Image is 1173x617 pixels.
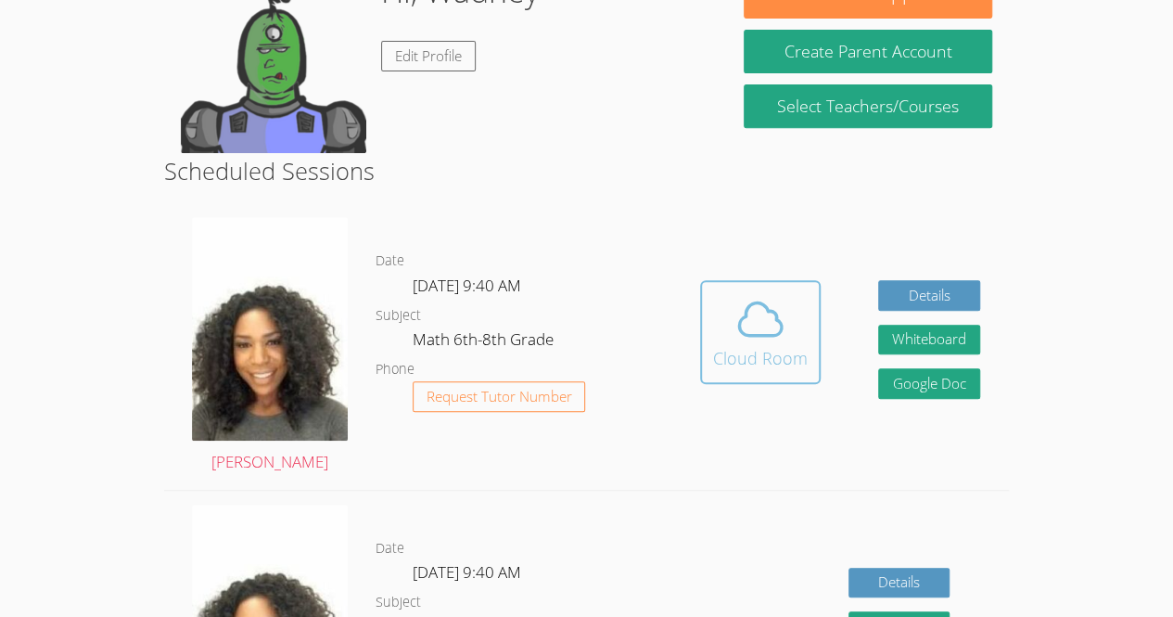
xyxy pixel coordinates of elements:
[413,381,586,412] button: Request Tutor Number
[192,217,348,441] img: avatar.png
[381,41,476,71] a: Edit Profile
[427,390,572,404] span: Request Tutor Number
[713,345,808,371] div: Cloud Room
[376,358,414,381] dt: Phone
[192,217,348,476] a: [PERSON_NAME]
[700,280,821,384] button: Cloud Room
[878,368,980,399] a: Google Doc
[878,280,980,311] a: Details
[413,327,557,358] dd: Math 6th-8th Grade
[376,591,421,614] dt: Subject
[376,537,404,560] dt: Date
[848,568,950,598] a: Details
[164,153,1009,188] h2: Scheduled Sessions
[744,30,991,73] button: Create Parent Account
[878,325,980,355] button: Whiteboard
[413,275,521,296] span: [DATE] 9:40 AM
[376,250,404,273] dt: Date
[744,84,991,128] a: Select Teachers/Courses
[413,561,521,583] span: [DATE] 9:40 AM
[376,304,421,328] dt: Subject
